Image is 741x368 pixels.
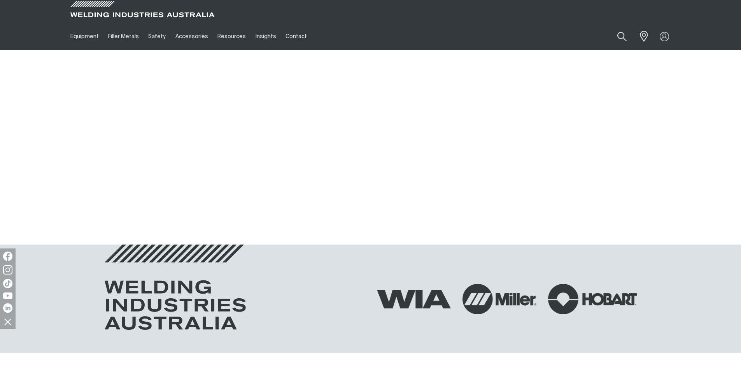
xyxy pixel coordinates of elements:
[103,23,144,50] a: Filler Metals
[144,23,170,50] a: Safety
[548,284,637,314] img: Hobart
[281,23,312,50] a: Contact
[3,265,12,275] img: Instagram
[3,292,12,299] img: YouTube
[377,290,451,308] img: WIA
[171,23,213,50] a: Accessories
[1,315,14,328] img: hide socials
[105,245,246,330] img: Welding Industries Australia
[213,23,251,50] a: Resources
[609,27,635,46] button: Search products
[251,23,280,50] a: Insights
[3,279,12,288] img: TikTok
[462,284,536,314] img: Miller
[3,252,12,261] img: Facebook
[66,23,103,50] a: Equipment
[599,27,635,46] input: Product name or item number...
[3,303,12,313] img: LinkedIn
[66,23,523,50] nav: Main
[327,208,415,233] h1: About Us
